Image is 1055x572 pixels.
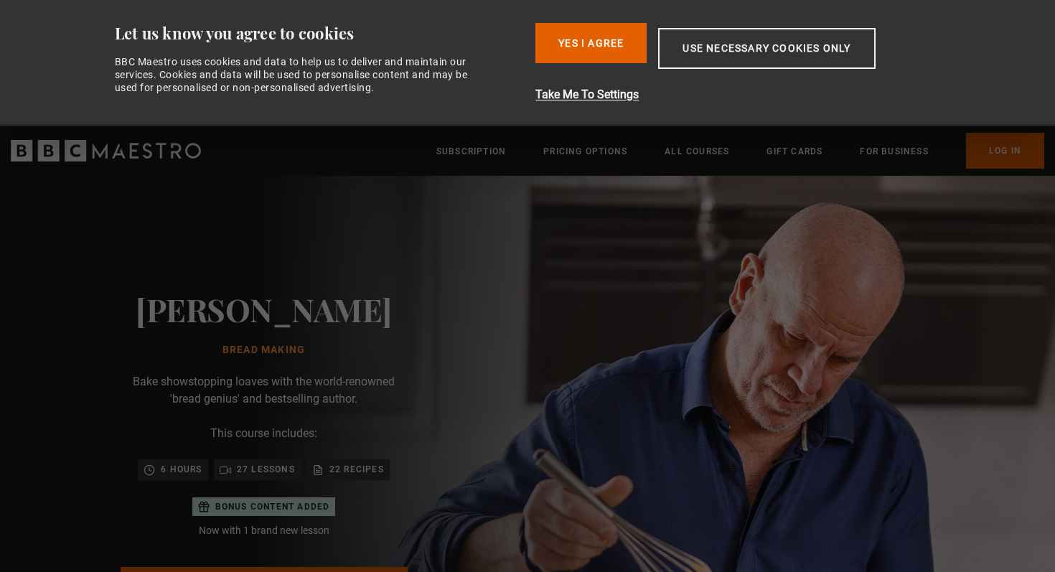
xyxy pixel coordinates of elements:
a: All Courses [665,144,729,159]
p: 22 recipes [329,462,384,477]
p: 6 hours [161,462,202,477]
nav: Primary [436,133,1044,169]
a: Subscription [436,144,506,159]
button: Take Me To Settings [535,86,951,103]
h2: [PERSON_NAME] [136,291,392,327]
a: Gift Cards [766,144,822,159]
svg: BBC Maestro [11,140,201,161]
a: For business [860,144,928,159]
a: Pricing Options [543,144,627,159]
button: Use necessary cookies only [658,28,875,69]
h1: Bread Making [136,344,392,356]
p: This course includes: [210,425,317,442]
p: Bake showstopping loaves with the world-renowned 'bread genius' and bestselling author. [121,373,408,408]
p: Bonus content added [215,500,330,513]
div: BBC Maestro uses cookies and data to help us to deliver and maintain our services. Cookies and da... [115,55,484,95]
a: Log In [966,133,1044,169]
div: Let us know you agree to cookies [115,23,525,44]
button: Yes I Agree [535,23,647,63]
p: 27 lessons [237,462,295,477]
